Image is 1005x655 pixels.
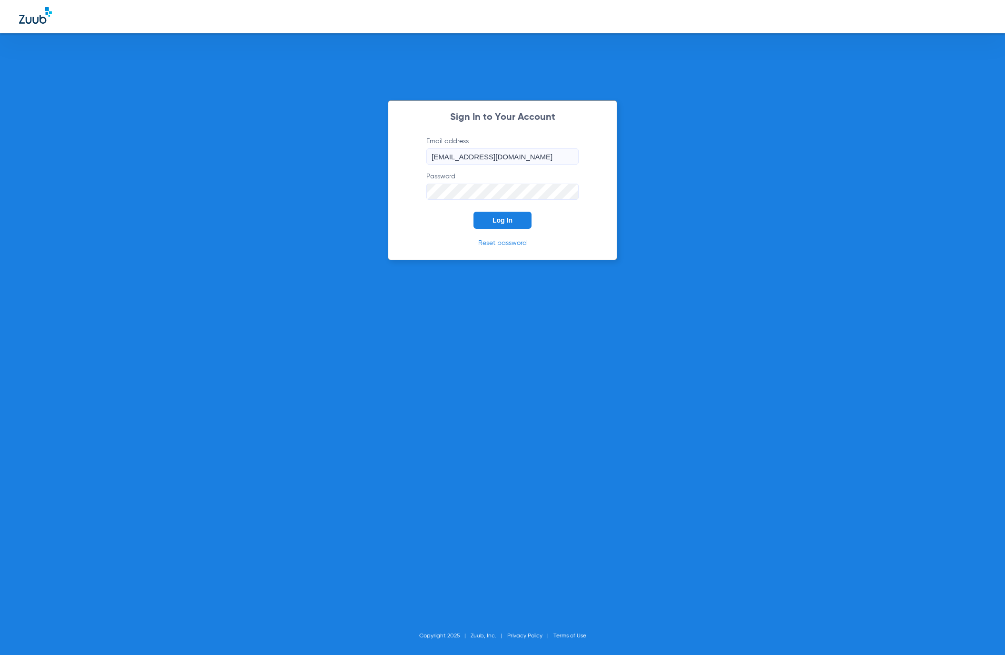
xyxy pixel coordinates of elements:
li: Copyright 2025 [419,631,471,641]
label: Email address [426,137,579,165]
input: Email address [426,148,579,165]
input: Password [426,184,579,200]
button: Log In [473,212,532,229]
span: Log In [493,216,512,224]
img: Zuub Logo [19,7,52,24]
a: Privacy Policy [507,633,542,639]
label: Password [426,172,579,200]
h2: Sign In to Your Account [412,113,593,122]
li: Zuub, Inc. [471,631,507,641]
a: Reset password [478,240,527,246]
a: Terms of Use [553,633,586,639]
iframe: Chat Widget [957,609,1005,655]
